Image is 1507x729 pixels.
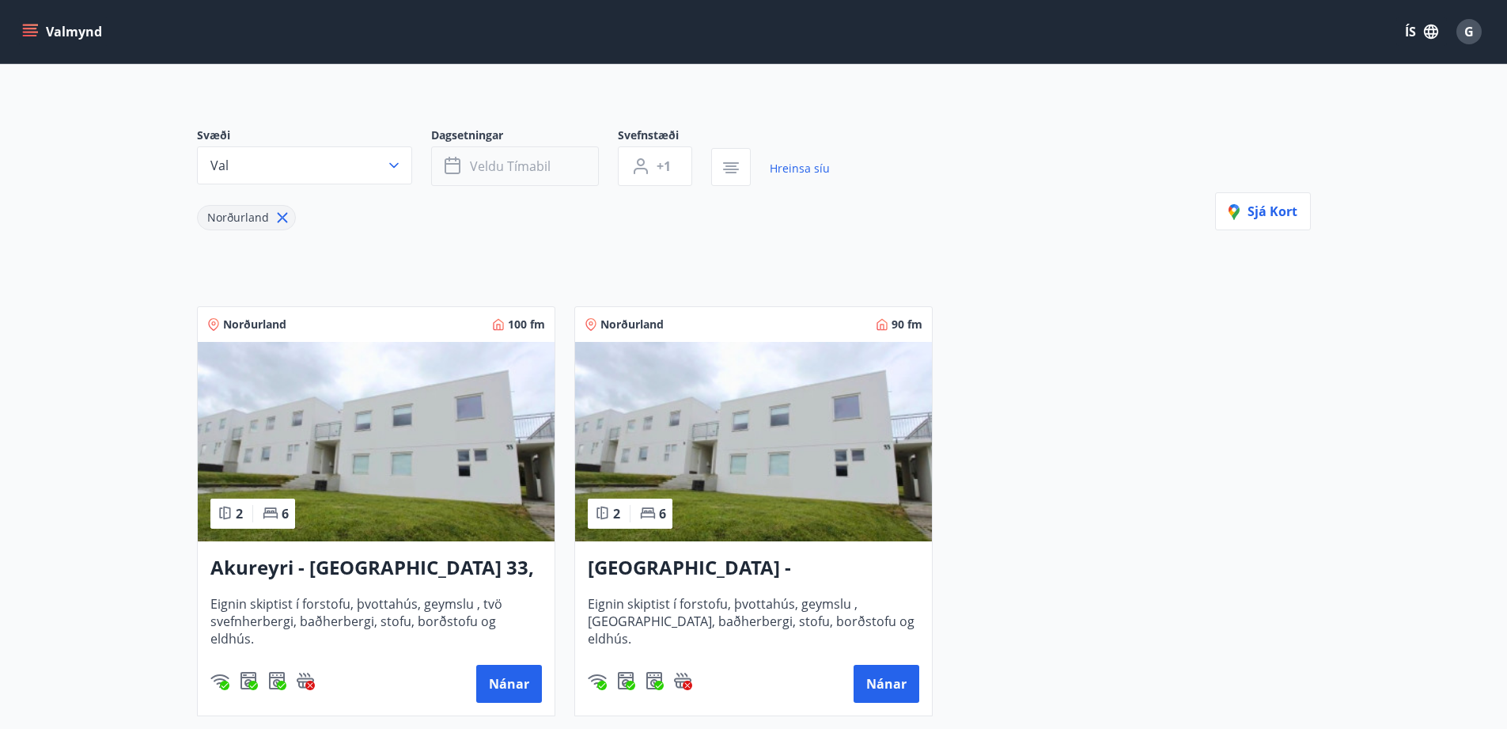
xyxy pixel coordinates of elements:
[239,671,258,690] div: Þvottavél
[508,317,545,332] span: 100 fm
[673,671,692,690] img: h89QDIuHlAdpqTriuIvuEWkTH976fOgBEOOeu1mi.svg
[892,317,922,332] span: 90 fm
[588,671,607,690] div: Þráðlaust net
[470,158,551,175] span: Veldu tímabil
[197,127,431,146] span: Svæði
[282,505,289,522] span: 6
[1229,203,1297,220] span: Sjá kort
[645,671,664,690] div: Þurrkari
[645,671,664,690] img: hddCLTAnxqFUMr1fxmbGG8zWilo2syolR0f9UjPn.svg
[770,151,830,186] a: Hreinsa síu
[239,671,258,690] img: Dl16BY4EX9PAW649lg1C3oBuIaAsR6QVDQBO2cTm.svg
[223,317,286,332] span: Norðurland
[659,505,666,522] span: 6
[296,671,315,690] div: Heitur pottur
[207,210,269,225] span: Norðurland
[431,127,618,146] span: Dagsetningar
[1450,13,1488,51] button: G
[296,671,315,690] img: h89QDIuHlAdpqTriuIvuEWkTH976fOgBEOOeu1mi.svg
[210,157,229,174] span: Val
[19,17,108,46] button: menu
[267,671,286,690] div: Þurrkari
[198,342,555,541] img: Paella dish
[854,665,919,703] button: Nánar
[588,595,919,647] span: Eignin skiptist í forstofu, þvottahús, geymslu , [GEOGRAPHIC_DATA], baðherbergi, stofu, borðstofu...
[600,317,664,332] span: Norðurland
[210,554,542,583] h3: Akureyri - [GEOGRAPHIC_DATA] 33, [PERSON_NAME]
[1396,17,1447,46] button: ÍS
[267,671,286,690] img: hddCLTAnxqFUMr1fxmbGG8zWilo2syolR0f9UjPn.svg
[197,146,412,184] button: Val
[1215,192,1311,230] button: Sjá kort
[210,595,542,647] span: Eignin skiptist í forstofu, þvottahús, geymslu , tvö svefnherbergi, baðherbergi, stofu, borðstofu...
[210,671,229,690] div: Þráðlaust net
[657,158,671,175] span: +1
[673,671,692,690] div: Heitur pottur
[476,665,542,703] button: Nánar
[1464,23,1474,40] span: G
[575,342,932,541] img: Paella dish
[431,146,599,186] button: Veldu tímabil
[588,671,607,690] img: HJRyFFsYp6qjeUYhR4dAD8CaCEsnIFYZ05miwXoh.svg
[618,146,692,186] button: +1
[588,554,919,583] h3: [GEOGRAPHIC_DATA] - [GEOGRAPHIC_DATA] 33, NEÐRI HÆÐ
[197,205,296,230] div: Norðurland
[613,505,620,522] span: 2
[616,671,635,690] div: Þvottavél
[236,505,243,522] span: 2
[210,671,229,690] img: HJRyFFsYp6qjeUYhR4dAD8CaCEsnIFYZ05miwXoh.svg
[616,671,635,690] img: Dl16BY4EX9PAW649lg1C3oBuIaAsR6QVDQBO2cTm.svg
[618,127,711,146] span: Svefnstæði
